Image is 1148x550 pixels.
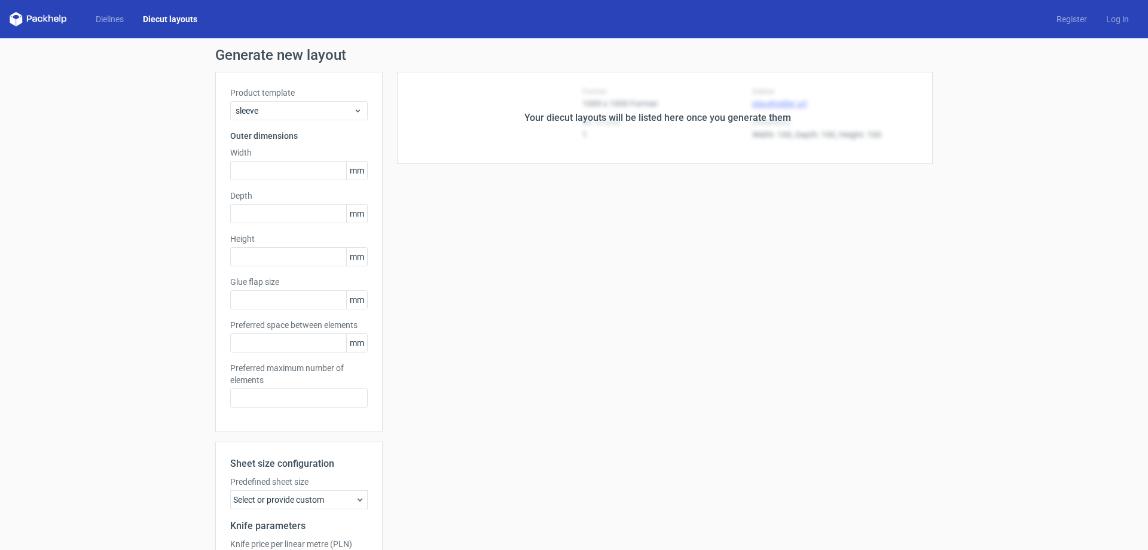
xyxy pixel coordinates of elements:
span: mm [346,205,367,223]
span: mm [346,162,367,180]
label: Height [230,233,368,245]
label: Width [230,147,368,159]
h2: Knife parameters [230,519,368,533]
label: Knife price per linear metre (PLN) [230,538,368,550]
a: Log in [1097,13,1138,25]
h3: Outer dimensions [230,130,368,142]
label: Product template [230,87,368,99]
label: Glue flap size [230,276,368,288]
a: Register [1047,13,1097,25]
span: mm [346,334,367,352]
div: Your diecut layouts will be listed here once you generate them [524,111,791,125]
h1: Generate new layout [215,48,933,62]
label: Preferred space between elements [230,319,368,331]
a: Diecut layouts [133,13,207,25]
span: sleeve [236,105,353,117]
label: Depth [230,190,368,202]
a: Dielines [86,13,133,25]
span: mm [346,248,367,266]
h2: Sheet size configuration [230,457,368,471]
span: mm [346,291,367,309]
label: Preferred maximum number of elements [230,362,368,386]
label: Predefined sheet size [230,476,368,488]
div: Select or provide custom [230,490,368,509]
